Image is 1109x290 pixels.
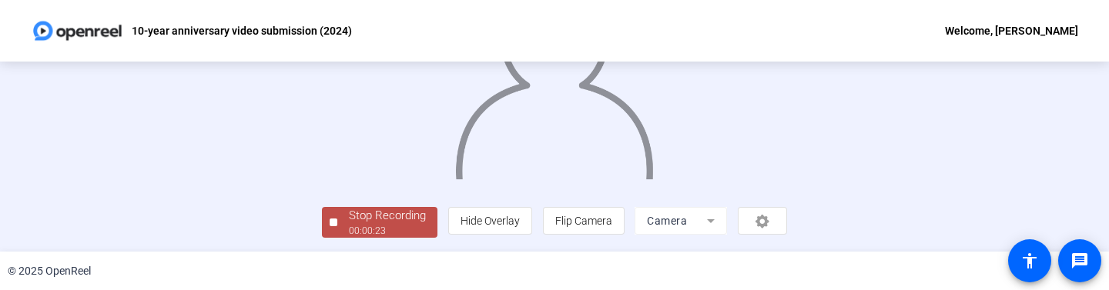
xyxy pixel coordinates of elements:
[945,22,1078,40] div: Welcome, [PERSON_NAME]
[132,22,352,40] p: 10-year anniversary video submission (2024)
[31,15,124,46] img: OpenReel logo
[349,207,426,225] div: Stop Recording
[1020,252,1039,270] mat-icon: accessibility
[543,207,625,235] button: Flip Camera
[8,263,91,279] div: © 2025 OpenReel
[555,215,612,227] span: Flip Camera
[349,224,426,238] div: 00:00:23
[461,215,520,227] span: Hide Overlay
[448,207,532,235] button: Hide Overlay
[322,207,437,238] button: Stop Recording00:00:23
[1070,252,1089,270] mat-icon: message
